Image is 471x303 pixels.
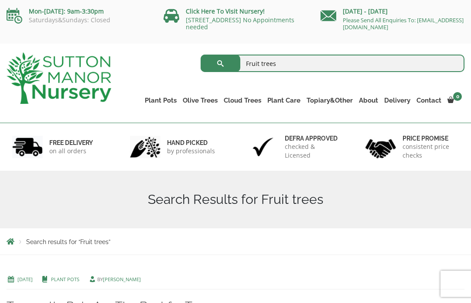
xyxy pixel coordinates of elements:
a: Delivery [381,94,413,107]
a: [DATE] [17,276,33,282]
input: Search... [201,55,464,72]
img: 2.jpg [130,136,160,158]
img: 4.jpg [365,134,396,160]
a: Plant Pots [142,94,180,107]
a: Olive Trees [180,94,221,107]
p: consistent price checks [403,142,459,160]
a: Plant Pots [51,276,79,282]
span: by [88,276,141,282]
h6: Defra approved [285,134,341,142]
a: Cloud Trees [221,94,264,107]
a: Plant Care [264,94,304,107]
span: 0 [453,92,462,101]
p: Mon-[DATE]: 9am-3:30pm [7,6,150,17]
a: [PERSON_NAME] [103,276,141,282]
h6: FREE DELIVERY [49,139,93,147]
p: [DATE] - [DATE] [321,6,464,17]
p: checked & Licensed [285,142,341,160]
img: 1.jpg [12,136,43,158]
a: Please Send All Enquiries To: [EMAIL_ADDRESS][DOMAIN_NAME] [343,16,464,31]
a: About [356,94,381,107]
p: Saturdays&Sundays: Closed [7,17,150,24]
nav: Breadcrumbs [7,238,464,245]
img: 3.jpg [248,136,278,158]
a: [STREET_ADDRESS] No Appointments needed [186,16,294,31]
a: Topiary&Other [304,94,356,107]
a: 0 [444,94,464,107]
h1: Search Results for Fruit trees [7,192,464,207]
img: logo [7,52,111,104]
h6: hand picked [167,139,215,147]
a: Click Here To Visit Nursery! [186,7,265,15]
a: Contact [413,94,444,107]
p: by professionals [167,147,215,155]
h6: Price promise [403,134,459,142]
p: on all orders [49,147,93,155]
span: Search results for “Fruit trees” [26,238,110,245]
